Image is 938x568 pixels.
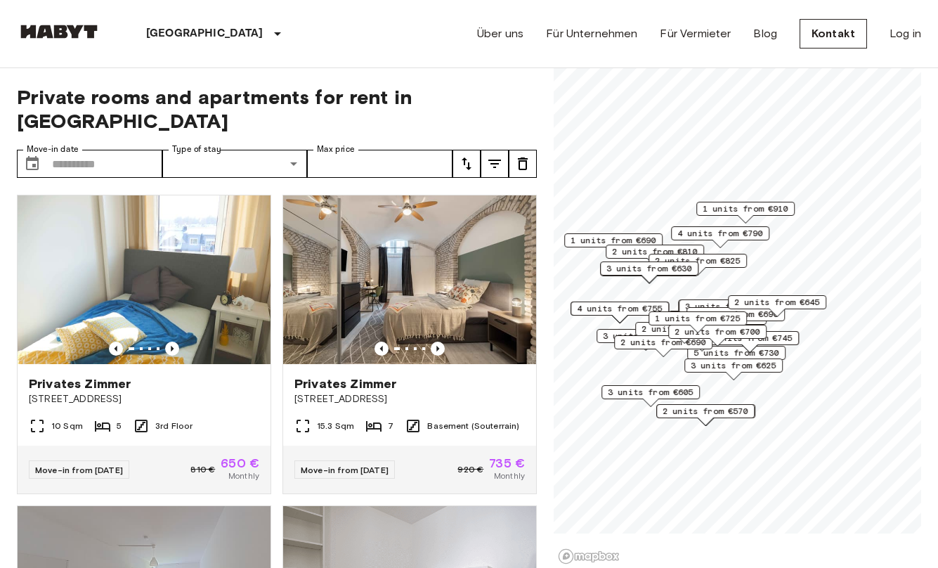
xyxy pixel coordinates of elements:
span: 650 € [221,457,259,470]
span: 2 units from €700 [675,325,760,338]
span: 4 units from €755 [577,302,663,315]
canvas: Map [554,68,921,534]
span: 5 units from €730 [693,347,779,359]
label: Max price [317,143,355,155]
span: 7 [388,420,393,432]
button: tune [509,150,537,178]
span: Move-in from [DATE] [35,465,123,475]
a: Für Vermieter [660,25,731,42]
span: 2 units from €810 [612,245,698,258]
span: 810 € [190,463,215,476]
span: 3 units from €785 [603,330,689,342]
span: Basement (Souterrain) [427,420,519,432]
div: Map marker [684,359,783,380]
span: Monthly [228,470,259,482]
a: Blog [753,25,777,42]
label: Move-in date [27,143,79,155]
button: tune [481,150,509,178]
div: Map marker [571,302,669,323]
span: 3 units from €605 [608,386,693,399]
button: Previous image [109,342,123,356]
div: Map marker [601,385,700,407]
div: Map marker [635,322,734,344]
button: Previous image [431,342,445,356]
span: 2 units from €925 [641,323,727,335]
span: [STREET_ADDRESS] [294,392,525,406]
span: 1 units from €910 [703,202,788,215]
div: Map marker [606,245,704,266]
a: Für Unternehmen [546,25,637,42]
span: 3 units from €745 [707,332,793,344]
img: Habyt [17,25,101,39]
div: Map marker [564,233,663,255]
span: 3rd Floor [155,420,193,432]
div: Map marker [671,226,769,248]
span: 3 units from €800 [685,300,771,313]
span: 2 units from €570 [663,405,748,418]
div: Map marker [686,307,785,329]
span: [STREET_ADDRESS] [29,392,259,406]
span: 920 € [457,463,483,476]
span: 2 units from €690 [620,336,706,349]
div: Map marker [649,254,747,276]
div: Map marker [679,299,777,321]
div: Map marker [668,325,767,347]
div: Map marker [649,311,747,333]
div: Map marker [728,295,826,317]
a: Kontakt [800,19,867,49]
button: Previous image [374,342,389,356]
p: [GEOGRAPHIC_DATA] [146,25,263,42]
a: Mapbox logo [558,548,620,564]
span: 5 [117,420,122,432]
div: Map marker [600,262,698,283]
img: Marketing picture of unit DE-02-004-006-05HF [283,195,536,364]
a: Log in [890,25,921,42]
button: Choose date [18,150,46,178]
span: 15.3 Sqm [317,420,354,432]
span: Move-in from [DATE] [301,465,389,475]
div: Map marker [687,346,786,368]
div: Map marker [696,202,795,224]
span: 10 Sqm [51,420,83,432]
label: Type of stay [172,143,221,155]
span: Privates Zimmer [294,375,396,392]
a: Über uns [477,25,523,42]
div: Map marker [656,404,755,426]
span: 2 units from €645 [734,296,820,309]
span: 1 units from €725 [655,312,741,325]
span: 4 units from €790 [677,227,763,240]
span: 6 units from €690 [693,308,779,321]
div: Map marker [614,335,712,357]
a: Marketing picture of unit DE-02-011-001-01HFPrevious imagePrevious imagePrivates Zimmer[STREET_AD... [17,195,271,494]
span: 735 € [489,457,525,470]
span: 1 units from €690 [571,234,656,247]
button: tune [452,150,481,178]
img: Marketing picture of unit DE-02-011-001-01HF [18,195,271,364]
span: 3 units from €625 [691,359,776,372]
span: Private rooms and apartments for rent in [GEOGRAPHIC_DATA] [17,85,537,133]
a: Marketing picture of unit DE-02-004-006-05HFPrevious imagePrevious imagePrivates Zimmer[STREET_AD... [282,195,537,494]
div: Map marker [597,329,695,351]
span: 3 units from €630 [606,262,692,275]
span: 2 units from €825 [655,254,741,267]
button: Previous image [165,342,179,356]
div: Map marker [678,299,776,321]
span: Monthly [494,470,525,482]
span: Privates Zimmer [29,375,131,392]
